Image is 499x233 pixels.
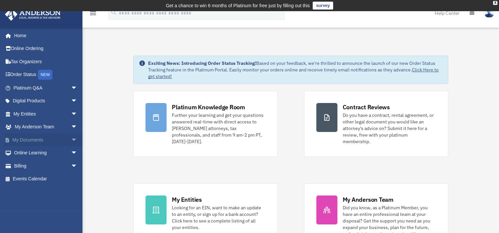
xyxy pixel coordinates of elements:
[5,55,87,68] a: Tax Organizers
[304,91,448,157] a: Contract Reviews Do you have a contract, rental agreement, or other legal document you would like...
[5,172,87,186] a: Events Calendar
[313,2,333,10] a: survey
[110,9,117,16] i: search
[5,29,84,42] a: Home
[5,42,87,55] a: Online Ordering
[71,159,84,173] span: arrow_drop_down
[172,112,265,145] div: Further your learning and get your questions answered real-time with direct access to [PERSON_NAM...
[5,94,87,108] a: Digital Productsarrow_drop_down
[343,112,436,145] div: Do you have a contract, rental agreement, or other legal document you would like an attorney's ad...
[38,70,52,80] div: NEW
[493,1,497,5] div: close
[5,107,87,120] a: My Entitiesarrow_drop_down
[5,120,87,134] a: My Anderson Teamarrow_drop_down
[172,103,245,111] div: Platinum Knowledge Room
[5,159,87,172] a: Billingarrow_drop_down
[71,133,84,147] span: arrow_drop_down
[172,204,265,231] div: Looking for an EIN, want to make an update to an entity, or sign up for a bank account? Click her...
[5,68,87,82] a: Order StatusNEW
[343,195,393,204] div: My Anderson Team
[148,60,442,80] div: Based on your feedback, we're thrilled to announce the launch of our new Order Status Tracking fe...
[89,9,97,17] i: menu
[484,8,494,18] img: User Pic
[5,81,87,94] a: Platinum Q&Aarrow_drop_down
[71,81,84,95] span: arrow_drop_down
[172,195,202,204] div: My Entities
[148,67,439,79] a: Click Here to get started!
[71,120,84,134] span: arrow_drop_down
[3,8,63,21] img: Anderson Advisors Platinum Portal
[71,94,84,108] span: arrow_drop_down
[89,12,97,17] a: menu
[5,133,87,146] a: My Documentsarrow_drop_down
[5,146,87,160] a: Online Learningarrow_drop_down
[133,91,277,157] a: Platinum Knowledge Room Further your learning and get your questions answered real-time with dire...
[148,60,256,66] strong: Exciting News: Introducing Order Status Tracking!
[343,103,390,111] div: Contract Reviews
[71,107,84,121] span: arrow_drop_down
[71,146,84,160] span: arrow_drop_down
[166,2,310,10] div: Get a chance to win 6 months of Platinum for free just by filling out this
